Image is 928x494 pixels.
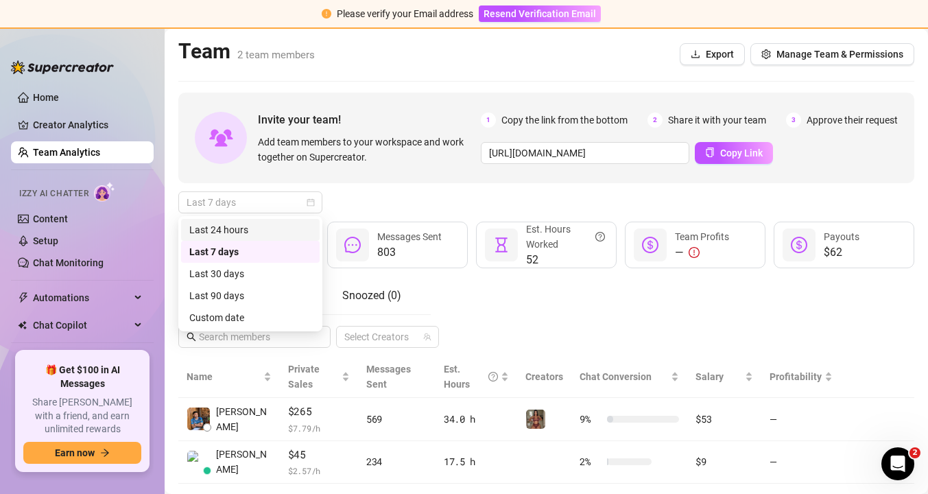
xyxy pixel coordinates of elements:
span: dollar-circle [791,237,807,253]
div: Please verify your Email address [337,6,473,21]
th: Creators [517,356,571,398]
img: logo-BBDzfeDw.svg [11,60,114,74]
span: Team Profits [675,231,729,242]
a: Creator Analytics [33,114,143,136]
span: Copy the link from the bottom [501,113,628,128]
span: Messages Sent [366,364,411,390]
span: Name [187,369,261,384]
span: [PERSON_NAME] [216,404,272,434]
button: Export [680,43,745,65]
span: $62 [824,244,859,261]
div: $9 [695,454,752,469]
button: Resend Verification Email [479,5,601,22]
div: Custom date [189,310,311,325]
th: Name [178,356,280,398]
span: 803 [377,244,442,261]
span: $265 [288,403,350,420]
span: Salary [695,371,724,382]
span: Resend Verification Email [484,8,596,19]
span: message [344,237,361,253]
span: Approve their request [807,113,898,128]
span: copy [705,148,715,157]
span: exclamation-circle [322,9,331,19]
a: Team Analytics [33,147,100,158]
span: 2 team members [237,49,315,61]
div: Last 90 days [181,285,320,307]
span: Profitability [770,371,822,382]
img: Alva K [187,451,210,473]
span: Invite your team! [258,111,481,128]
span: Copy Link [720,148,763,158]
span: thunderbolt [18,292,29,303]
button: Copy Link [695,142,773,164]
td: — [761,441,841,484]
div: — [675,244,729,261]
span: arrow-right [100,448,110,458]
span: dollar-circle [642,237,658,253]
div: Last 7 days [181,241,320,263]
span: Earn now [55,447,95,458]
span: question-circle [488,362,498,392]
span: Share [PERSON_NAME] with a friend, and earn unlimited rewards [23,396,141,436]
div: 569 [366,412,427,427]
input: Search members [199,329,311,344]
button: Manage Team & Permissions [750,43,914,65]
div: Last 7 days [189,244,311,259]
img: Chester Tagayun… [187,408,210,430]
span: Manage Team & Permissions [776,49,903,60]
span: Automations [33,287,130,309]
div: Last 24 hours [189,222,311,237]
div: 234 [366,454,427,469]
span: calendar [307,198,315,207]
img: Greek [526,410,545,429]
div: 34.0 h [444,412,510,427]
span: 2 [647,113,663,128]
span: Messages Sent [377,231,442,242]
span: Izzy AI Chatter [19,187,88,200]
span: 1 [481,113,496,128]
span: Private Sales [288,364,320,390]
div: Custom date [181,307,320,329]
div: Last 24 hours [181,219,320,241]
span: download [691,49,700,59]
span: Share it with your team [668,113,766,128]
h2: Team [178,38,315,64]
span: team [423,333,431,341]
span: hourglass [493,237,510,253]
span: 9 % [580,412,602,427]
div: $53 [695,412,752,427]
div: 17.5 h [444,454,510,469]
span: 2 % [580,454,602,469]
span: $45 [288,447,350,463]
span: setting [761,49,771,59]
a: Content [33,213,68,224]
div: Last 90 days [189,288,311,303]
span: 3 [786,113,801,128]
span: Chat Copilot [33,314,130,336]
span: 2 [909,447,920,458]
a: Chat Monitoring [33,257,104,268]
span: Export [706,49,734,60]
span: Snoozed ( 0 ) [342,289,401,302]
span: [PERSON_NAME] [216,447,272,477]
a: Home [33,92,59,103]
td: — [761,398,841,441]
iframe: Intercom live chat [881,447,914,480]
span: exclamation-circle [689,247,700,258]
div: Est. Hours Worked [526,222,605,252]
a: Setup [33,235,58,246]
span: $ 7.79 /h [288,421,350,435]
span: Chat Conversion [580,371,652,382]
span: Add team members to your workspace and work together on Supercreator. [258,134,475,165]
span: Payouts [824,231,859,242]
span: 🎁 Get $100 in AI Messages [23,364,141,390]
div: Last 30 days [189,266,311,281]
span: Last 7 days [187,192,314,213]
span: $ 2.57 /h [288,464,350,478]
div: Est. Hours [444,362,499,392]
span: 52 [526,252,605,268]
img: Chat Copilot [18,320,27,330]
span: search [187,332,196,342]
span: question-circle [595,222,605,252]
img: AI Chatter [94,182,115,202]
